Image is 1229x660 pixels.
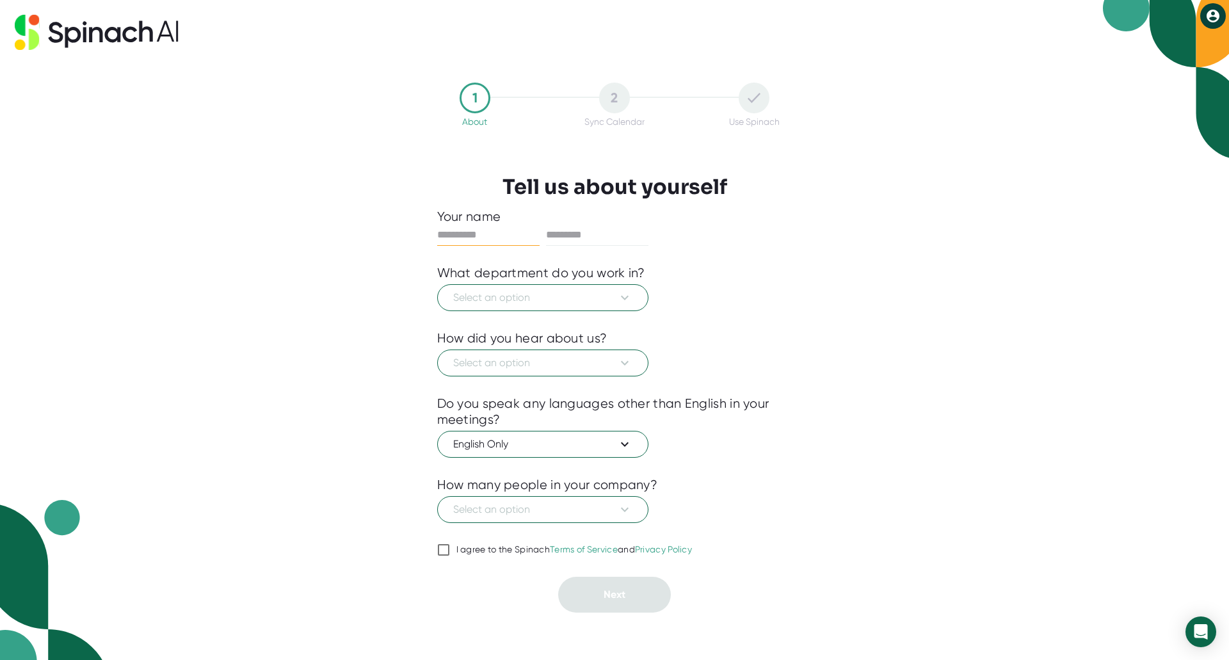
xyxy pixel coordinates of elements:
div: About [462,117,487,127]
div: How many people in your company? [437,477,658,493]
button: Select an option [437,350,648,376]
div: Open Intercom Messenger [1185,616,1216,647]
h3: Tell us about yourself [502,175,727,199]
a: Privacy Policy [635,544,692,554]
span: Select an option [453,355,632,371]
span: Select an option [453,502,632,517]
button: Next [558,577,671,613]
div: Use Spinach [729,117,780,127]
div: Do you speak any languages other than English in your meetings? [437,396,792,428]
div: What department do you work in? [437,265,645,281]
div: How did you hear about us? [437,330,607,346]
button: English Only [437,431,648,458]
div: I agree to the Spinach and [456,544,693,556]
div: 2 [599,83,630,113]
span: Select an option [453,290,632,305]
div: Your name [437,209,792,225]
div: Sync Calendar [584,117,645,127]
div: 1 [460,83,490,113]
span: English Only [453,437,632,452]
button: Select an option [437,496,648,523]
button: Select an option [437,284,648,311]
span: Next [604,588,625,600]
a: Terms of Service [550,544,618,554]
